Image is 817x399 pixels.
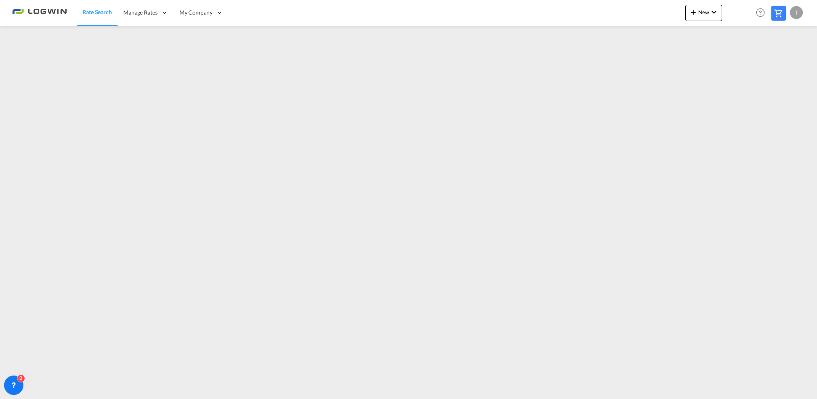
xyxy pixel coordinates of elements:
[685,5,722,21] button: icon-plus 400-fgNewicon-chevron-down
[689,7,698,17] md-icon: icon-plus 400-fg
[754,6,771,20] div: Help
[754,6,767,19] span: Help
[790,6,803,19] div: T
[123,8,158,17] span: Manage Rates
[82,8,112,15] span: Rate Search
[709,7,719,17] md-icon: icon-chevron-down
[12,4,67,22] img: 2761ae10d95411efa20a1f5e0282d2d7.png
[689,9,719,15] span: New
[179,8,213,17] span: My Company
